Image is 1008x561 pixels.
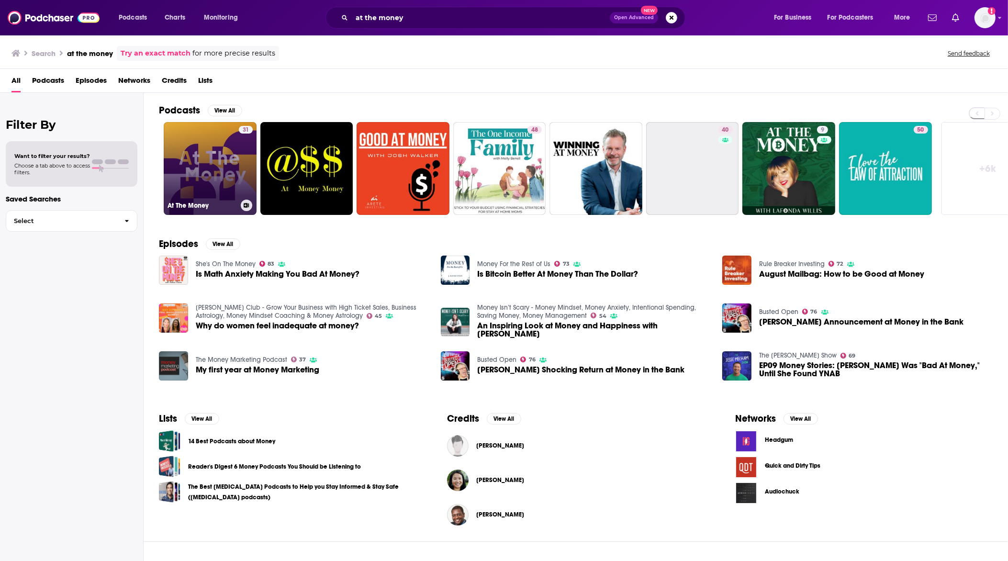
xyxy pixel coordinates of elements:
a: Episodes [76,73,107,92]
a: 37 [291,357,306,362]
a: 31At The Money [164,122,257,215]
a: Show notifications dropdown [924,10,941,26]
a: Money For the Rest of Us [477,260,550,268]
span: Want to filter your results? [14,153,90,159]
a: Why do women feel inadequate at money? [196,322,359,330]
img: An Inspiring Look at Money and Happiness with Jeff Golden [441,308,470,337]
a: Charts [158,10,191,25]
a: 50 [914,126,928,134]
a: Quick and Dirty Tips logoQuick and Dirty Tips [735,456,993,478]
a: 14 Best Podcasts about Money [188,436,275,447]
button: open menu [821,10,887,25]
a: 54 [591,313,606,318]
a: Busted Open [477,356,516,364]
h2: Credits [447,413,479,425]
a: The Jesse Mecham Show [759,351,837,359]
span: [PERSON_NAME] [476,442,524,449]
span: 45 [375,314,382,318]
a: 76 [520,357,536,362]
span: for more precise results [192,48,275,59]
span: Lists [198,73,213,92]
a: 72 [829,261,843,267]
a: Show notifications dropdown [948,10,963,26]
a: R-Truth's Shocking Return at Money in the Bank [441,351,470,381]
a: NetworksView All [735,413,818,425]
span: 54 [599,314,606,318]
a: The Money Marketing Podcast [196,356,287,364]
span: 72 [837,262,843,266]
img: User Profile [974,7,996,28]
a: August Mailbag: How to be Good at Money [759,270,924,278]
input: Search podcasts, credits, & more... [352,10,610,25]
div: Search podcasts, credits, & more... [335,7,694,29]
button: Ryan MclntyreRyan Mclntyre [447,430,705,461]
span: Podcasts [32,73,64,92]
a: Is Bitcoin Better At Money Than The Dollar? [477,270,638,278]
img: EP09 Money Stories: Carol Kissinger Was "Bad At Money," Until She Found YNAB [722,351,751,381]
span: 31 [243,125,249,135]
a: EpisodesView All [159,238,240,250]
span: EP09 Money Stories: [PERSON_NAME] Was "Bad At Money," Until She Found YNAB [759,361,993,378]
button: View All [487,413,521,425]
h2: Lists [159,413,177,425]
a: Rule Breaker Investing [759,260,825,268]
svg: Add a profile image [988,7,996,15]
a: Headgum logoHeadgum [735,430,993,452]
img: Podchaser - Follow, Share and Rate Podcasts [8,9,100,27]
span: [PERSON_NAME] [476,476,524,484]
a: 45 [367,313,382,319]
a: 31 [239,126,253,134]
a: 83 [259,261,275,267]
a: CreditsView All [447,413,521,425]
button: Jess JiangJess Jiang [447,465,705,495]
button: Select [6,210,137,232]
a: Is Math Anxiety Making You Bad At Money? [196,270,359,278]
a: 76 [802,309,818,314]
button: Send feedback [945,49,993,57]
span: 69 [849,354,856,358]
span: 48 [531,125,538,135]
a: My first year at Money Marketing [196,366,319,374]
span: Select [6,218,117,224]
span: 73 [563,262,570,266]
button: open menu [767,10,824,25]
a: Ryan Mclntyre [476,442,524,449]
button: View All [206,238,240,250]
a: 40 [646,122,739,215]
a: ListsView All [159,413,219,425]
a: Networks [118,73,150,92]
a: She's On The Money [196,260,256,268]
a: My first year at Money Marketing [159,351,188,381]
img: John Cena's Announcement at Money in the Bank [722,303,751,333]
span: Choose a tab above to access filters. [14,162,90,176]
span: 9 [821,125,824,135]
img: Wilson Muscadin [447,504,469,526]
a: Why do women feel inadequate at money? [159,303,188,333]
span: Open Advanced [614,15,654,20]
span: Quick and Dirty Tips [765,462,820,470]
span: Logged in as angelahattar [974,7,996,28]
img: Is Bitcoin Better At Money Than The Dollar? [441,256,470,285]
span: [PERSON_NAME] Announcement at Money in the Bank [759,318,963,326]
a: Is Math Anxiety Making You Bad At Money? [159,256,188,285]
a: Credits [162,73,187,92]
a: Jess Jiang [447,470,469,491]
h2: Filter By [6,118,137,132]
img: August Mailbag: How to be Good at Money [722,256,751,285]
a: Reader's Digest 6 Money Podcasts You Should be Listening to [159,456,180,477]
a: EP09 Money Stories: Carol Kissinger Was "Bad At Money," Until She Found YNAB [759,361,993,378]
h3: Search [32,49,56,58]
span: 76 [529,358,536,362]
a: The Best Coronavirus Podcasts to Help you Stay Informed & Stay Safe (COVID-19 podcasts) [159,481,180,503]
a: 48 [453,122,546,215]
h3: at the money [67,49,113,58]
